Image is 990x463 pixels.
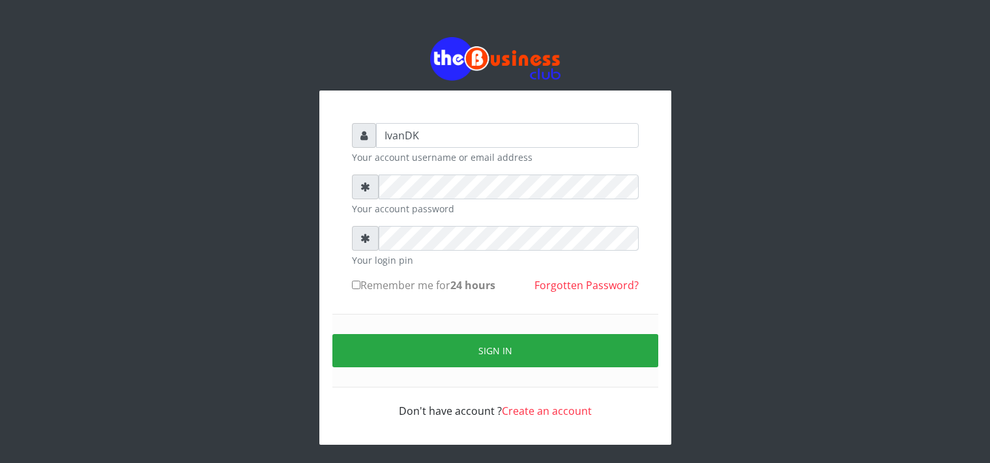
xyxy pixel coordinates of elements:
label: Remember me for [352,277,495,293]
input: Remember me for24 hours [352,281,360,289]
small: Your login pin [352,253,639,267]
small: Your account password [352,202,639,216]
b: 24 hours [450,278,495,292]
input: Username or email address [376,123,639,148]
a: Create an account [502,404,592,418]
button: Sign in [332,334,658,367]
div: Don't have account ? [352,387,639,419]
a: Forgotten Password? [534,278,639,292]
small: Your account username or email address [352,150,639,164]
